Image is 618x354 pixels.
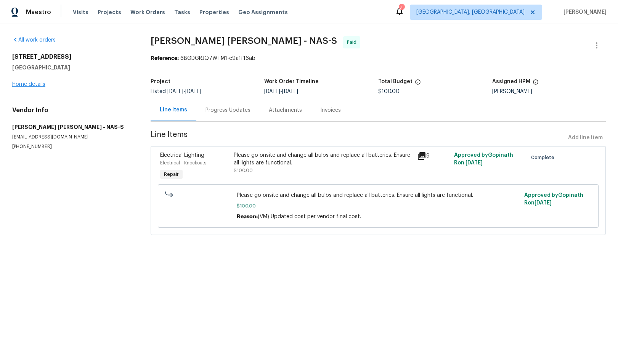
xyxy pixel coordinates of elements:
[237,214,258,219] span: Reason:
[151,56,179,61] b: Reference:
[12,134,132,140] p: [EMAIL_ADDRESS][DOMAIN_NAME]
[160,106,187,114] div: Line Items
[174,10,190,15] span: Tasks
[12,82,45,87] a: Home details
[378,89,400,94] span: $100.00
[234,151,413,167] div: Please go onsite and change all bulbs and replace all batteries. Ensure all lights are functional.
[531,154,557,161] span: Complete
[454,153,513,166] span: Approved by Gopinath R on
[237,202,519,210] span: $100.00
[12,64,132,71] h5: [GEOGRAPHIC_DATA]
[130,8,165,16] span: Work Orders
[320,106,341,114] div: Invoices
[12,123,132,131] h5: [PERSON_NAME] [PERSON_NAME] - NAS-S
[399,5,404,12] div: 4
[167,89,201,94] span: -
[151,131,565,145] span: Line Items
[264,79,319,84] h5: Work Order Timeline
[73,8,88,16] span: Visits
[161,171,182,178] span: Repair
[415,79,421,89] span: The total cost of line items that have been proposed by Opendoor. This sum includes line items th...
[151,89,201,94] span: Listed
[492,79,530,84] h5: Assigned HPM
[185,89,201,94] span: [DATE]
[560,8,607,16] span: [PERSON_NAME]
[199,8,229,16] span: Properties
[282,89,298,94] span: [DATE]
[160,153,204,158] span: Electrical Lighting
[26,8,51,16] span: Maestro
[167,89,183,94] span: [DATE]
[12,143,132,150] p: [PHONE_NUMBER]
[160,161,206,165] span: Electrical - Knockouts
[347,39,360,46] span: Paid
[264,89,280,94] span: [DATE]
[151,36,337,45] span: [PERSON_NAME] [PERSON_NAME] - NAS-S
[269,106,302,114] div: Attachments
[264,89,298,94] span: -
[535,200,552,206] span: [DATE]
[151,79,170,84] h5: Project
[492,89,606,94] div: [PERSON_NAME]
[417,151,449,161] div: 9
[12,106,132,114] h4: Vendor Info
[238,8,288,16] span: Geo Assignments
[12,37,56,43] a: All work orders
[234,168,253,173] span: $100.00
[205,106,250,114] div: Progress Updates
[524,193,583,206] span: Approved by Gopinath R on
[416,8,525,16] span: [GEOGRAPHIC_DATA], [GEOGRAPHIC_DATA]
[533,79,539,89] span: The hpm assigned to this work order.
[237,191,519,199] span: Please go onsite and change all bulbs and replace all batteries. Ensure all lights are functional.
[12,53,132,61] h2: [STREET_ADDRESS]
[98,8,121,16] span: Projects
[378,79,413,84] h5: Total Budget
[466,160,483,166] span: [DATE]
[258,214,361,219] span: (VM) Updated cost per vendor final cost.
[151,55,606,62] div: 6BGDGRJQ7WTM1-c9a1f16ab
